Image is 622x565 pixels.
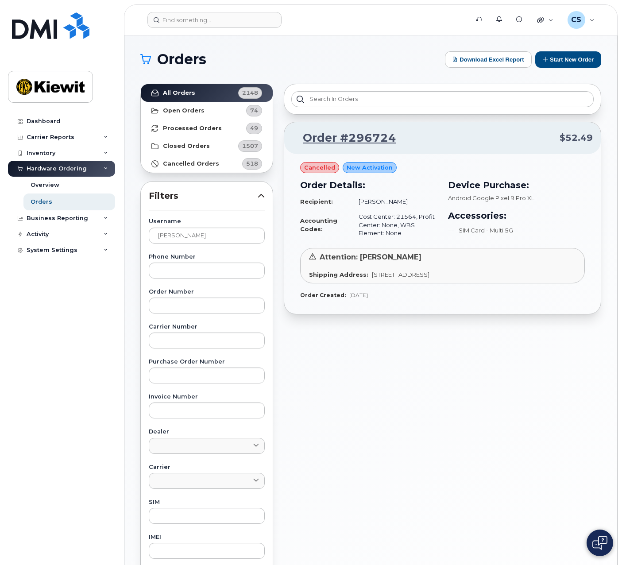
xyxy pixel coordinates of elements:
span: $52.49 [560,132,593,144]
td: Cost Center: 21564, Profit Center: None, WBS Element: None [351,209,437,241]
label: Purchase Order Number [149,359,265,365]
span: cancelled [304,163,335,172]
span: New Activation [347,163,393,172]
label: Dealer [149,429,265,435]
label: Phone Number [149,254,265,260]
span: Attention: [PERSON_NAME] [320,253,421,261]
strong: Processed Orders [163,125,222,132]
img: Open chat [592,536,607,550]
span: 49 [250,124,258,132]
label: SIM [149,499,265,505]
a: Order #296724 [292,130,396,146]
strong: Open Orders [163,107,205,114]
strong: Accounting Codes: [300,217,337,232]
label: IMEI [149,534,265,540]
input: Search in orders [291,91,594,107]
h3: Device Purchase: [448,178,585,192]
a: Cancelled Orders518 [141,155,273,173]
button: Start New Order [535,51,601,68]
span: Android Google Pixel 9 Pro XL [448,194,534,201]
li: SIM Card - Multi 5G [448,226,585,235]
span: 74 [250,106,258,115]
a: All Orders2148 [141,84,273,102]
td: [PERSON_NAME] [351,194,437,209]
h3: Accessories: [448,209,585,222]
label: Username [149,219,265,224]
label: Invoice Number [149,394,265,400]
label: Carrier Number [149,324,265,330]
a: Processed Orders49 [141,120,273,137]
strong: Cancelled Orders [163,160,219,167]
label: Order Number [149,289,265,295]
button: Download Excel Report [445,51,532,68]
strong: Recipient: [300,198,333,205]
strong: Shipping Address: [309,271,368,278]
span: [DATE] [349,292,368,298]
a: Open Orders74 [141,102,273,120]
span: Orders [157,53,206,66]
h3: Order Details: [300,178,437,192]
span: 518 [246,159,258,168]
span: Filters [149,190,258,202]
span: [STREET_ADDRESS] [372,271,429,278]
strong: Closed Orders [163,143,210,150]
strong: All Orders [163,89,195,97]
span: 2148 [242,89,258,97]
strong: Order Created: [300,292,346,298]
label: Carrier [149,464,265,470]
a: Closed Orders1507 [141,137,273,155]
span: 1507 [242,142,258,150]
